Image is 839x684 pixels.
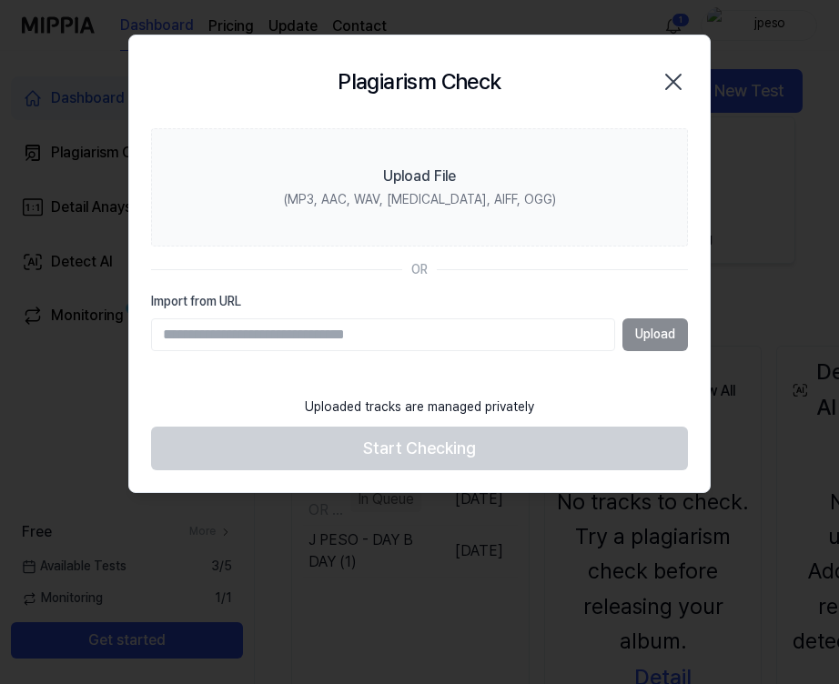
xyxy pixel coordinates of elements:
[151,293,688,311] label: Import from URL
[284,191,556,209] div: (MP3, AAC, WAV, [MEDICAL_DATA], AIFF, OGG)
[338,65,500,99] h2: Plagiarism Check
[411,261,428,279] div: OR
[383,166,456,187] div: Upload File
[294,387,545,427] div: Uploaded tracks are managed privately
